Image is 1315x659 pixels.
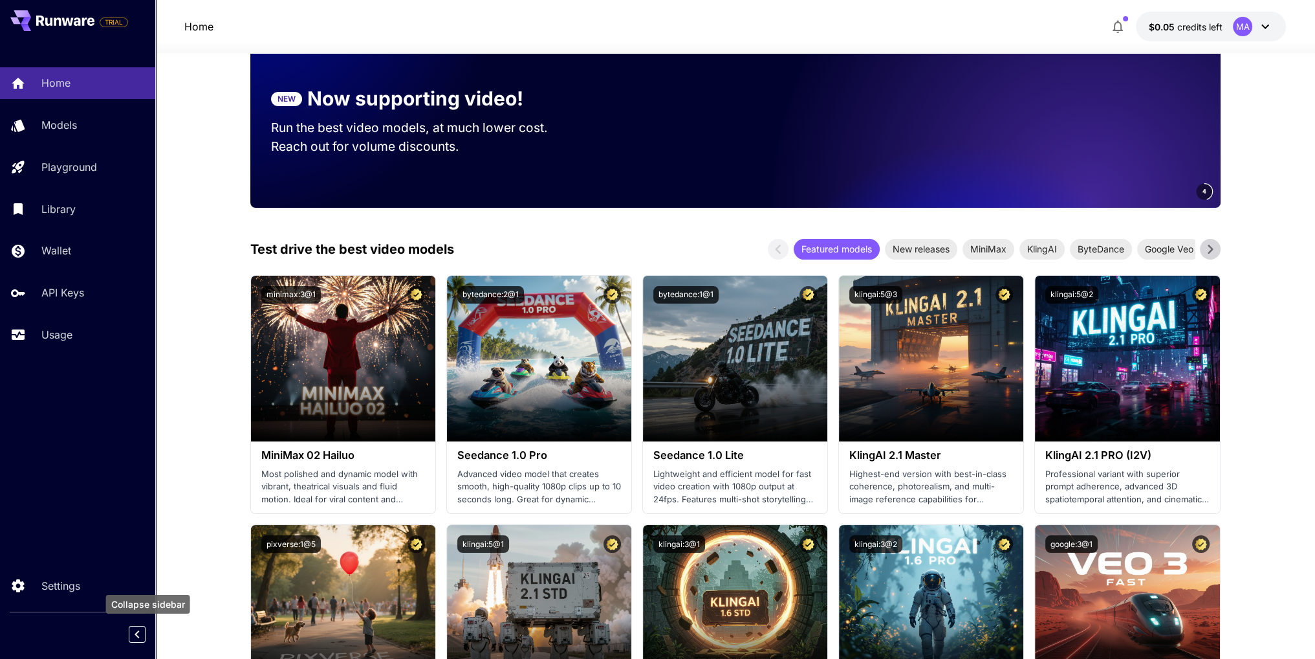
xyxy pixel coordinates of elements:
p: Professional variant with superior prompt adherence, advanced 3D spatiotemporal attention, and ci... [1045,468,1209,506]
button: bytedance:2@1 [457,286,524,304]
a: Home [184,19,213,34]
p: NEW [277,93,296,105]
span: Google Veo [1137,242,1201,256]
p: Models [41,117,77,133]
div: MA [1233,17,1252,36]
span: New releases [885,242,957,256]
p: Wallet [41,243,71,258]
button: klingai:5@1 [457,535,509,553]
p: API Keys [41,285,84,300]
span: TRIAL [100,17,127,27]
button: Certified Model – Vetted for best performance and includes a commercial license. [995,286,1013,304]
img: alt [1035,276,1219,441]
img: alt [251,276,435,441]
button: minimax:3@1 [261,286,321,304]
nav: breadcrumb [184,19,213,34]
img: alt [643,276,827,441]
button: Certified Model – Vetted for best performance and includes a commercial license. [995,535,1013,553]
button: Certified Model – Vetted for best performance and includes a commercial license. [1192,286,1210,304]
div: ByteDance [1070,239,1132,260]
p: Now supporting video! [307,84,523,113]
p: Highest-end version with best-in-class coherence, photorealism, and multi-image reference capabil... [849,468,1013,506]
div: New releases [885,239,957,260]
h3: Seedance 1.0 Pro [457,449,621,462]
div: Featured models [794,239,880,260]
button: pixverse:1@5 [261,535,321,553]
p: Reach out for volume discounts. [271,137,572,156]
div: Google Veo [1137,239,1201,260]
div: MiniMax [962,239,1014,260]
span: Featured models [794,242,880,256]
button: Certified Model – Vetted for best performance and includes a commercial license. [799,286,817,304]
div: Collapse sidebar [138,623,155,646]
div: KlingAI [1019,239,1065,260]
p: Advanced video model that creates smooth, high-quality 1080p clips up to 10 seconds long. Great f... [457,468,621,506]
div: Collapse sidebar [106,595,190,614]
button: google:3@1 [1045,535,1098,553]
p: Library [41,201,76,217]
button: Certified Model – Vetted for best performance and includes a commercial license. [799,535,817,553]
h3: KlingAI 2.1 Master [849,449,1013,462]
button: $0.05MA [1136,12,1286,41]
span: Add your payment card to enable full platform functionality. [100,14,128,30]
button: Certified Model – Vetted for best performance and includes a commercial license. [408,535,425,553]
button: klingai:5@3 [849,286,902,304]
p: Settings [41,578,80,594]
span: MiniMax [962,242,1014,256]
h3: MiniMax 02 Hailuo [261,449,425,462]
button: Collapse sidebar [129,626,146,643]
button: klingai:3@2 [849,535,902,553]
span: credits left [1177,21,1223,32]
p: Usage [41,327,72,342]
img: alt [447,276,631,441]
img: alt [839,276,1023,441]
p: Run the best video models, at much lower cost. [271,118,572,137]
span: $0.05 [1149,21,1177,32]
div: $0.05 [1149,20,1223,34]
button: klingai:5@2 [1045,286,1098,304]
span: 4 [1202,186,1206,196]
button: klingai:3@1 [653,535,705,553]
span: KlingAI [1019,242,1065,256]
button: Certified Model – Vetted for best performance and includes a commercial license. [1192,535,1210,553]
h3: Seedance 1.0 Lite [653,449,817,462]
span: ByteDance [1070,242,1132,256]
button: bytedance:1@1 [653,286,719,304]
button: Certified Model – Vetted for best performance and includes a commercial license. [408,286,425,304]
h3: KlingAI 2.1 PRO (I2V) [1045,449,1209,462]
button: Certified Model – Vetted for best performance and includes a commercial license. [603,286,621,304]
button: Certified Model – Vetted for best performance and includes a commercial license. [603,535,621,553]
p: Playground [41,159,97,175]
p: Home [41,75,71,91]
p: Lightweight and efficient model for fast video creation with 1080p output at 24fps. Features mult... [653,468,817,506]
p: Most polished and dynamic model with vibrant, theatrical visuals and fluid motion. Ideal for vira... [261,468,425,506]
p: Test drive the best video models [250,240,454,259]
